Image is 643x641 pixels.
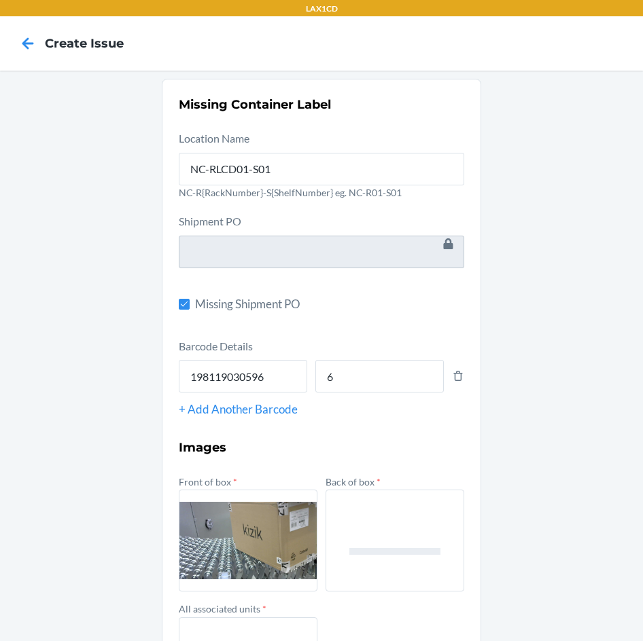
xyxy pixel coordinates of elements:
[45,35,124,52] h4: Create Issue
[315,360,444,392] input: Quantity
[179,299,190,310] input: Missing Shipment PO
[195,295,464,313] span: Missing Shipment PO
[179,401,464,418] div: + Add Another Barcode
[179,215,241,227] label: Shipment PO
[179,96,464,113] h2: Missing Container Label
[179,340,253,352] label: Barcode Details
[179,185,464,200] p: NC-R{RackNumber}-S{ShelfNumber} eg. NC-R01-S01
[179,476,237,488] label: Front of box
[179,132,249,145] label: Location Name
[179,439,464,456] h3: Images
[326,476,381,488] label: Back of box
[179,603,266,615] label: All associated units
[179,360,307,392] input: Barcode
[306,3,338,15] p: LAX1CD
